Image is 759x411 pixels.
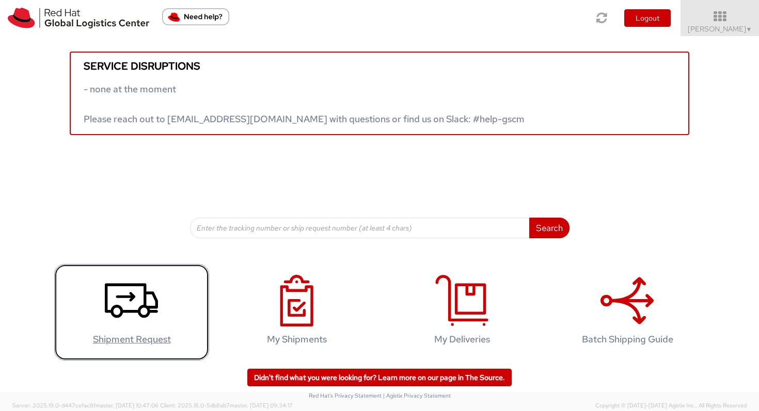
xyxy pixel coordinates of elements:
[162,8,229,25] button: Need help?
[12,402,159,409] span: Server: 2025.19.0-d447cefac8f
[385,264,540,360] a: My Deliveries
[746,25,752,34] span: ▼
[219,264,374,360] a: My Shipments
[624,9,671,27] button: Logout
[595,402,747,410] span: Copyright © [DATE]-[DATE] Agistix Inc., All Rights Reserved
[8,8,149,28] img: rh-logistics-00dfa346123c4ec078e1.svg
[54,264,209,360] a: Shipment Request
[190,218,530,238] input: Enter the tracking number or ship request number (at least 4 chars)
[65,334,198,344] h4: Shipment Request
[309,392,382,399] a: Red Hat's Privacy Statement
[84,60,675,72] h5: Service disruptions
[396,334,529,344] h4: My Deliveries
[561,334,694,344] h4: Batch Shipping Guide
[230,334,363,344] h4: My Shipments
[383,392,451,399] a: | Agistix Privacy Statement
[230,402,293,409] span: master, [DATE] 09:34:17
[160,402,293,409] span: Client: 2025.18.0-5db8ab7
[550,264,705,360] a: Batch Shipping Guide
[688,24,752,34] span: [PERSON_NAME]
[529,218,570,238] button: Search
[84,83,525,125] span: - none at the moment Please reach out to [EMAIL_ADDRESS][DOMAIN_NAME] with questions or find us o...
[96,402,159,409] span: master, [DATE] 10:47:06
[70,52,689,135] a: Service disruptions - none at the moment Please reach out to [EMAIL_ADDRESS][DOMAIN_NAME] with qu...
[247,369,512,386] a: Didn't find what you were looking for? Learn more on our page in The Source.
